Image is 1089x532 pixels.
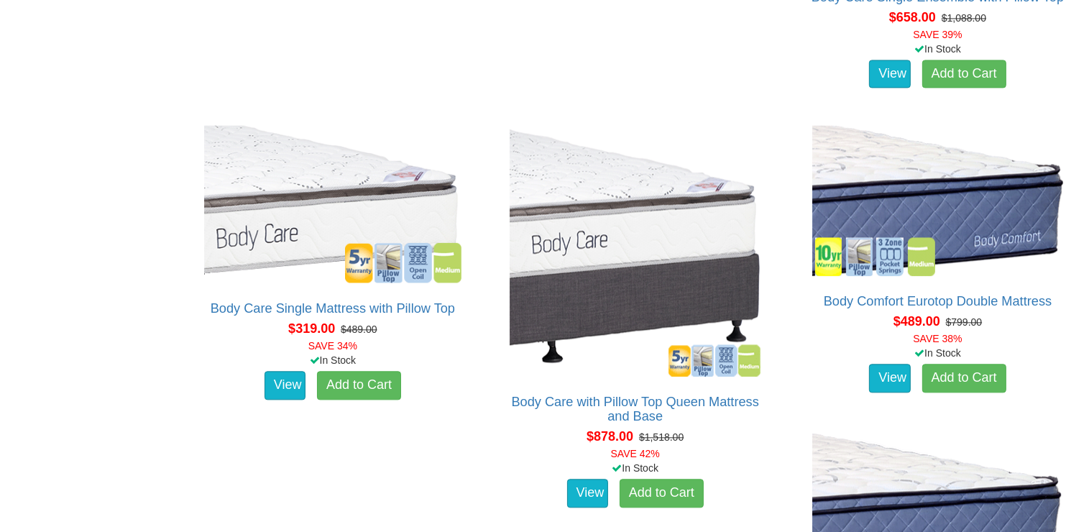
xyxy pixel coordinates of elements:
a: Add to Cart [922,364,1006,393]
a: View [869,364,911,393]
span: $878.00 [587,429,633,444]
del: $1,088.00 [942,12,986,24]
div: In Stock [492,461,778,475]
del: $799.00 [946,316,983,328]
a: Add to Cart [620,479,704,508]
a: Add to Cart [317,371,401,400]
img: Body Care with Pillow Top Queen Mattress and Base [506,121,765,380]
img: Body Care Single Mattress with Pillow Top [201,121,466,287]
div: In Stock [794,346,1081,360]
span: $658.00 [889,10,936,24]
div: In Stock [794,42,1081,56]
del: $1,518.00 [639,431,684,443]
a: View [265,371,306,400]
a: View [567,479,609,508]
img: Body Comfort Eurotop Double Mattress [809,121,1067,280]
a: View [869,60,911,88]
a: Body Comfort Eurotop Double Mattress [824,294,1052,308]
del: $489.00 [341,324,377,335]
a: Add to Cart [922,60,1006,88]
font: SAVE 42% [611,448,660,459]
font: SAVE 38% [913,333,962,344]
a: Body Care Single Mattress with Pillow Top [211,301,455,316]
font: SAVE 39% [913,29,962,40]
a: Body Care with Pillow Top Queen Mattress and Base [512,395,759,423]
div: In Stock [190,353,477,367]
span: $319.00 [288,321,335,336]
font: SAVE 34% [308,340,357,352]
span: $489.00 [893,314,940,329]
